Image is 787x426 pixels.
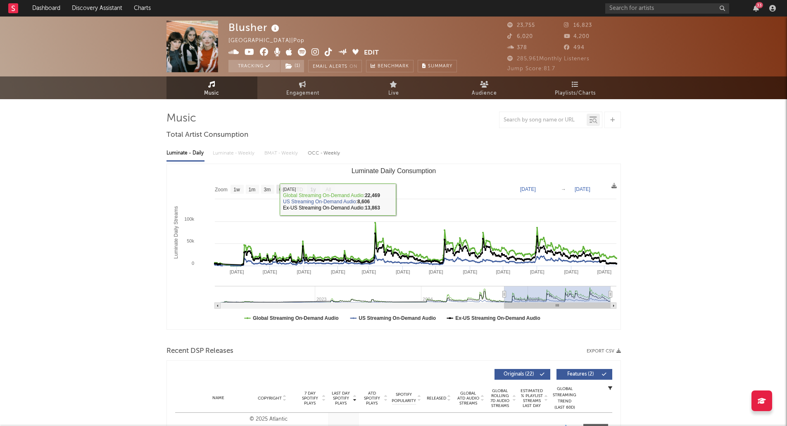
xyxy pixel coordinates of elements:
[215,187,228,193] text: Zoom
[361,269,376,274] text: [DATE]
[258,396,282,401] span: Copyright
[166,346,233,356] span: Recent DSP Releases
[166,76,257,99] a: Music
[507,56,590,62] span: 285,961 Monthly Listeners
[348,76,439,99] a: Live
[228,36,314,46] div: [GEOGRAPHIC_DATA] | Pop
[248,187,255,193] text: 1m
[520,186,536,192] text: [DATE]
[184,217,194,221] text: 100k
[561,186,566,192] text: →
[418,60,457,72] button: Summary
[228,60,280,72] button: Tracking
[495,369,550,380] button: Originals(22)
[428,64,452,69] span: Summary
[366,60,414,72] a: Benchmark
[262,269,277,274] text: [DATE]
[463,269,477,274] text: [DATE]
[308,146,341,160] div: OCC - Weekly
[388,88,399,98] span: Live
[556,369,612,380] button: Features(2)
[753,5,759,12] button: 33
[330,269,345,274] text: [DATE]
[192,395,246,401] div: Name
[530,269,544,274] text: [DATE]
[359,315,436,321] text: US Streaming On-Demand Audio
[457,391,480,406] span: Global ATD Audio Streams
[439,76,530,99] a: Audience
[507,34,533,39] span: 6,020
[280,60,304,72] span: ( 1 )
[281,60,304,72] button: (1)
[496,269,510,274] text: [DATE]
[562,372,600,377] span: Features ( 2 )
[564,45,585,50] span: 494
[325,187,330,193] text: All
[264,187,271,193] text: 3m
[507,23,535,28] span: 23,755
[350,64,357,69] em: On
[310,187,316,193] text: 1y
[500,372,538,377] span: Originals ( 22 )
[308,60,362,72] button: Email AlertsOn
[605,3,729,14] input: Search for artists
[187,238,194,243] text: 50k
[597,269,611,274] text: [DATE]
[455,315,540,321] text: Ex-US Streaming On-Demand Audio
[351,167,436,174] text: Luminate Daily Consumption
[330,391,352,406] span: Last Day Spotify Plays
[166,146,204,160] div: Luminate - Daily
[564,34,590,39] span: 4,200
[293,187,303,193] text: YTD
[428,269,443,274] text: [DATE]
[364,48,379,58] button: Edit
[756,2,763,8] div: 33
[166,130,248,140] span: Total Artist Consumption
[253,315,339,321] text: Global Streaming On-Demand Audio
[191,261,194,266] text: 0
[279,187,286,193] text: 6m
[396,269,410,274] text: [DATE]
[575,186,590,192] text: [DATE]
[392,392,416,404] span: Spotify Popularity
[564,23,592,28] span: 16,823
[228,21,281,34] div: Blusher
[299,391,321,406] span: 7 Day Spotify Plays
[499,117,587,124] input: Search by song name or URL
[173,206,179,259] text: Luminate Daily Streams
[489,388,511,408] span: Global Rolling 7D Audio Streams
[167,164,621,329] svg: Luminate Daily Consumption
[361,391,383,406] span: ATD Spotify Plays
[530,76,621,99] a: Playlists/Charts
[233,187,240,193] text: 1w
[587,349,621,354] button: Export CSV
[507,45,527,50] span: 378
[564,269,578,274] text: [DATE]
[257,76,348,99] a: Engagement
[555,88,596,98] span: Playlists/Charts
[378,62,409,71] span: Benchmark
[427,396,446,401] span: Released
[507,66,555,71] span: Jump Score: 81.7
[521,388,543,408] span: Estimated % Playlist Streams Last Day
[552,386,577,411] div: Global Streaming Trend (Last 60D)
[229,269,244,274] text: [DATE]
[297,269,311,274] text: [DATE]
[472,88,497,98] span: Audience
[204,88,219,98] span: Music
[286,88,319,98] span: Engagement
